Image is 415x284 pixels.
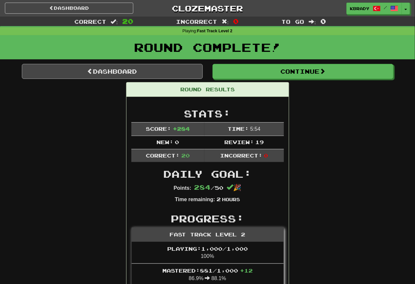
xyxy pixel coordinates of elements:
li: 100% [132,242,284,264]
div: Fast Track Level 2 [132,228,284,242]
span: 🎉 [227,184,241,191]
span: Correct [74,18,106,25]
span: 0 [320,17,326,25]
span: Incorrect: [220,152,262,158]
span: 20 [181,152,190,158]
span: 2 [216,196,221,202]
h2: Progress: [131,213,284,224]
span: + 12 [240,267,253,274]
span: Review: [224,139,254,145]
strong: Points: [174,185,191,191]
span: 0 [264,152,268,158]
a: Dashboard [22,64,203,79]
a: kbrady / [347,3,402,14]
span: 0 [233,17,239,25]
span: New: [156,139,173,145]
span: / [384,5,387,10]
h1: Round Complete! [2,41,413,54]
a: Dashboard [5,3,133,14]
span: : [111,19,118,24]
span: : [309,19,316,24]
span: Mastered: 881 / 1,000 [162,267,253,274]
span: kbrady [350,6,370,11]
h2: Stats: [131,108,284,119]
span: Time: [228,126,249,132]
span: Playing: 1,000 / 1,000 [167,246,248,252]
span: + 284 [173,126,190,132]
span: 284 [194,183,211,191]
span: 5 : 54 [250,126,260,132]
span: 19 [255,139,264,145]
span: 0 [175,139,179,145]
span: : [222,19,229,24]
span: Correct: [146,152,180,158]
button: Continue [213,64,393,79]
span: Incorrect [176,18,217,25]
strong: Time remaining: [175,197,215,202]
strong: Fast Track Level 2 [197,29,233,33]
div: Round Results [126,82,289,97]
h2: Daily Goal: [131,169,284,179]
span: Score: [146,126,171,132]
a: Clozemaster [143,3,272,14]
small: Hours [222,197,240,202]
span: / 50 [194,185,223,191]
span: To go [282,18,304,25]
span: 20 [122,17,133,25]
